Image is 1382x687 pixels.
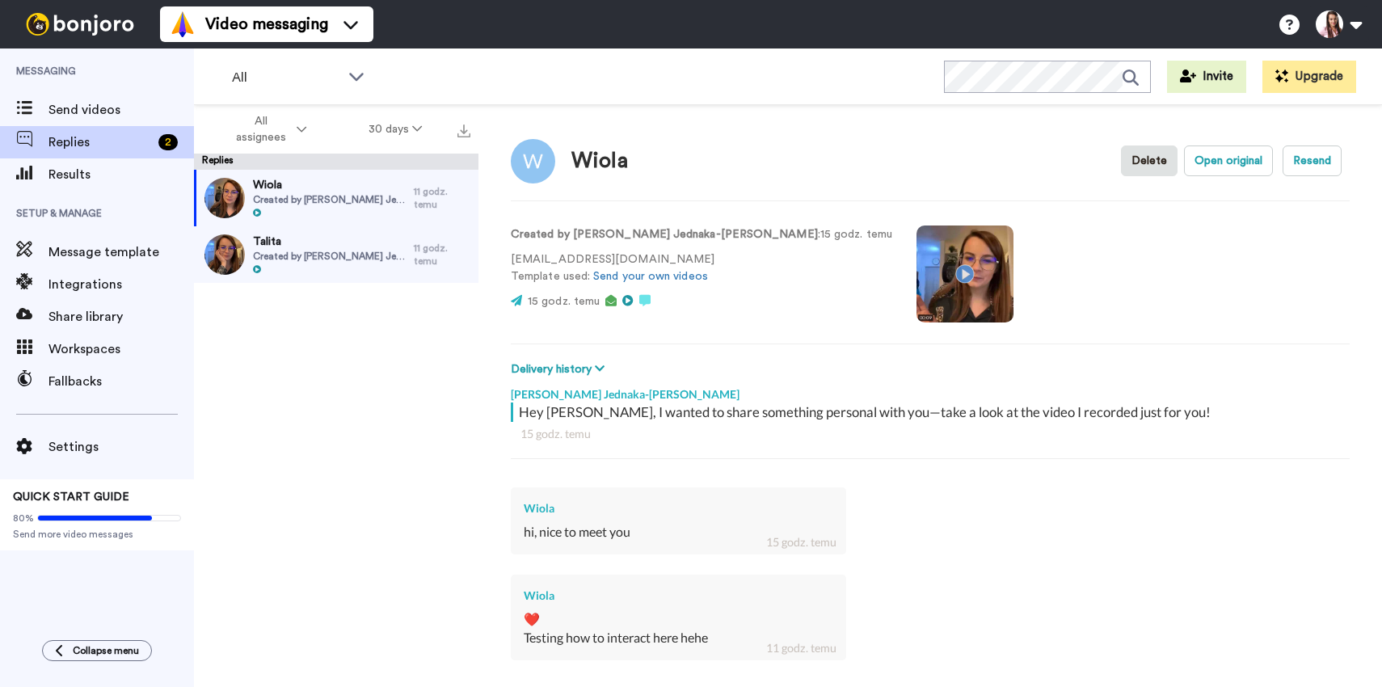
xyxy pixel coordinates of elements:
button: All assignees [197,107,338,152]
span: All [232,68,340,87]
span: Talita [253,234,406,250]
div: Hey [PERSON_NAME], I wanted to share something personal with you—take a look at the video I recor... [519,403,1346,422]
div: hi, nice to meet you [524,523,833,542]
span: Video messaging [205,13,328,36]
div: 2 [158,134,178,150]
a: WiolaCreated by [PERSON_NAME] Jednaka-[PERSON_NAME]11 godz. temu [194,170,478,226]
strong: Created by [PERSON_NAME] Jednaka-[PERSON_NAME] [511,229,818,240]
img: bj-logo-header-white.svg [19,13,141,36]
span: Send more video messages [13,528,181,541]
button: Collapse menu [42,640,152,661]
div: 15 godz. temu [766,534,836,550]
p: : 15 godz. temu [511,226,892,243]
span: Results [48,165,194,184]
div: Wiola [524,588,833,604]
span: 80% [13,512,34,525]
span: 15 godz. temu [528,296,600,307]
div: Testing how to interact here hehe [524,629,833,647]
span: Fallbacks [48,372,194,391]
div: ❤️ [524,610,833,629]
p: [EMAIL_ADDRESS][DOMAIN_NAME] Template used: [511,251,892,285]
div: [PERSON_NAME] Jednaka-[PERSON_NAME] [511,378,1350,403]
button: Delete [1121,145,1178,176]
span: Created by [PERSON_NAME] Jednaka-[PERSON_NAME] [253,250,406,263]
button: Open original [1184,145,1273,176]
div: Wiola [571,150,628,173]
span: Collapse menu [73,644,139,657]
img: 2ad327a6-26bf-4829-91b1-0c9af25fb524-thumb.jpg [204,234,245,275]
button: 30 days [338,115,453,144]
button: Invite [1167,61,1246,93]
a: TalitaCreated by [PERSON_NAME] Jednaka-[PERSON_NAME]11 godz. temu [194,226,478,283]
span: Replies [48,133,152,152]
span: Share library [48,307,194,327]
div: Wiola [524,500,833,516]
div: 15 godz. temu [520,426,1340,442]
span: Created by [PERSON_NAME] Jednaka-[PERSON_NAME] [253,193,406,206]
a: Send your own videos [593,271,708,282]
button: Export all results that match these filters now. [453,117,475,141]
div: 11 godz. temu [766,640,836,656]
button: Resend [1283,145,1342,176]
img: 09c00f62-4f84-456f-ad40-cc7a35f73d12-thumb.jpg [204,178,245,218]
span: Wiola [253,177,406,193]
button: Upgrade [1262,61,1356,93]
span: QUICK START GUIDE [13,491,129,503]
span: Integrations [48,275,194,294]
button: Delivery history [511,360,609,378]
div: 11 godz. temu [414,242,470,268]
img: vm-color.svg [170,11,196,37]
span: Message template [48,242,194,262]
div: 11 godz. temu [414,185,470,211]
div: Replies [194,154,478,170]
span: Send videos [48,100,194,120]
span: Workspaces [48,339,194,359]
img: export.svg [457,124,470,137]
img: Image of Wiola [511,139,555,183]
span: All assignees [228,113,293,145]
span: Settings [48,437,194,457]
